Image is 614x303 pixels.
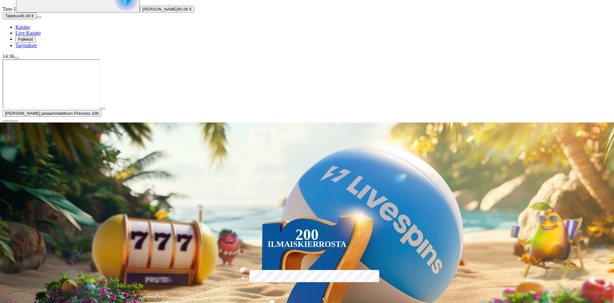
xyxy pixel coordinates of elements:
[329,269,366,288] label: €250
[295,231,318,239] div: 200
[3,59,100,109] iframe: Moon Princess 100
[15,43,37,48] a: gift-inverted iconTarjoukset
[140,6,194,13] button: [PERSON_NAME]45.00 €
[3,110,101,117] button: [PERSON_NAME] pelaamistaMoon Princess 100
[15,30,41,36] span: Live Kasino
[15,24,30,30] span: Kasino
[3,120,8,122] button: close icon
[178,7,192,12] span: 45.00 €
[15,43,37,48] span: Tarjoukset
[3,13,37,19] button: Talletusplus icon45.00 €
[5,111,62,116] span: [PERSON_NAME] pelaamista
[20,13,34,18] span: 45.00 €
[62,111,99,116] span: Moon Princess 100
[142,7,178,12] span: [PERSON_NAME]
[100,108,105,110] button: play icon
[13,120,18,122] button: fullscreen icon
[3,54,14,59] span: 14:36
[37,16,42,18] button: menu
[248,269,285,288] label: €50
[289,269,326,288] label: €150
[8,120,13,122] button: chevron-down icon
[268,240,347,248] div: Ilmaiskierrosta
[15,24,30,30] a: diamond iconKasino
[323,296,325,302] span: €
[15,30,41,36] a: poker-chip iconLive Kasino
[14,57,19,59] button: menu
[18,37,33,42] span: Palkkiot
[3,6,16,12] span: Taso 1
[5,13,20,18] span: Talletus
[15,36,36,43] button: reward iconPalkkiot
